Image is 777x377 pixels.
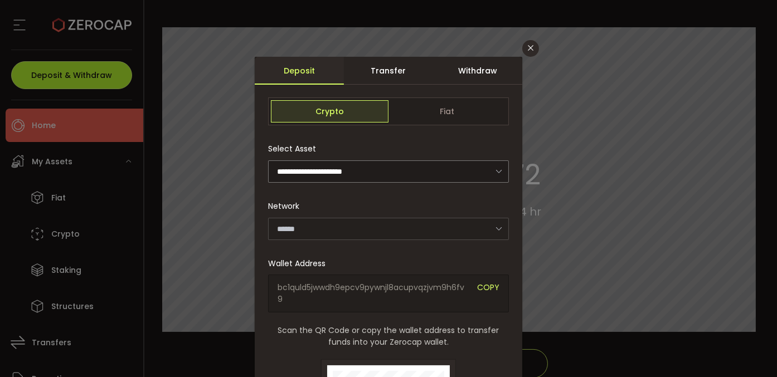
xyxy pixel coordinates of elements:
iframe: Chat Widget [527,18,777,377]
span: COPY [477,282,499,305]
div: Deposit [255,57,344,85]
div: Withdraw [433,57,522,85]
label: Select Asset [268,143,323,154]
span: Fiat [388,100,506,123]
span: Scan the QR Code or copy the wallet address to transfer funds into your Zerocap wallet. [268,325,509,348]
button: Close [522,40,539,57]
span: bc1quld5jwwdh9epcv9pywnjl8acupvqzjvm9h6fv9 [278,282,469,305]
label: Wallet Address [268,258,332,269]
span: Crypto [271,100,388,123]
div: Transfer [344,57,433,85]
label: Network [268,200,306,212]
